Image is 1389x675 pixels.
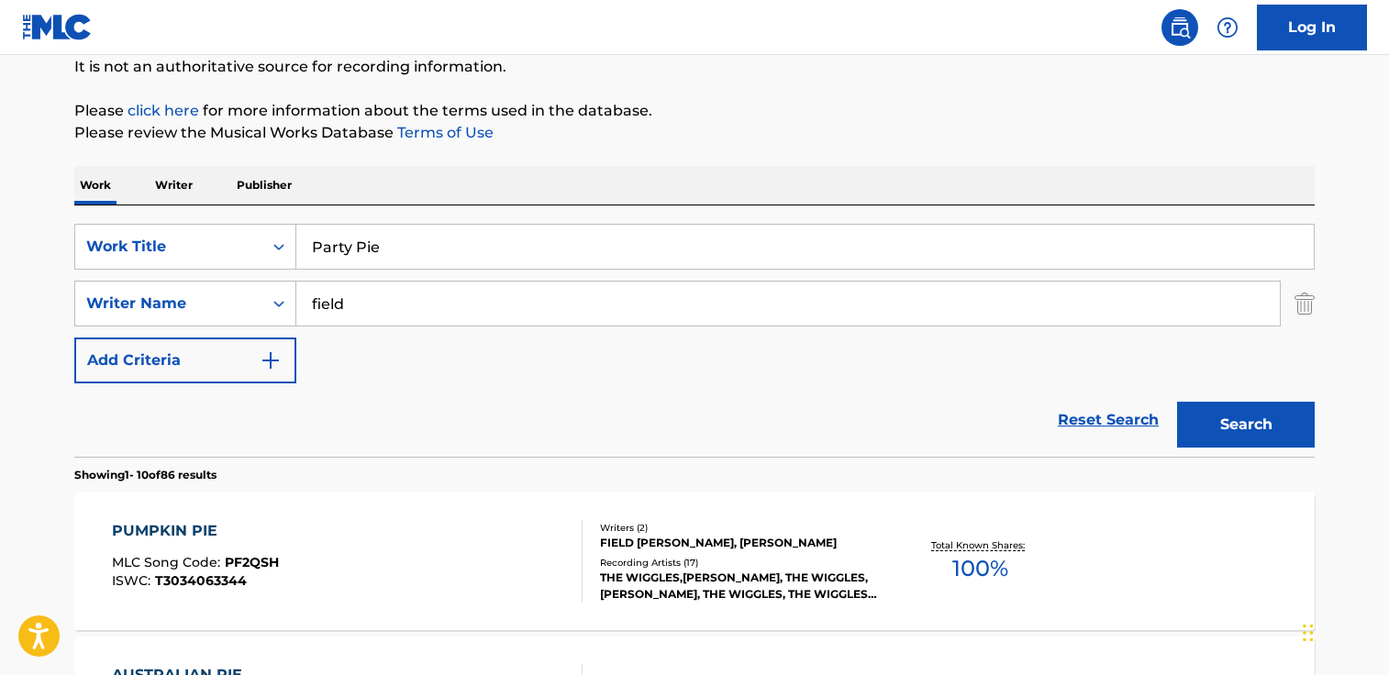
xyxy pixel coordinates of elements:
[1049,400,1168,440] a: Reset Search
[155,572,247,589] span: T3034063344
[600,521,877,535] div: Writers ( 2 )
[600,570,877,603] div: THE WIGGLES,[PERSON_NAME], THE WIGGLES,[PERSON_NAME], THE WIGGLES, THE WIGGLES|[PERSON_NAME], THE...
[1177,402,1315,448] button: Search
[1303,605,1314,660] div: Drag
[74,56,1315,78] p: It is not an authoritative source for recording information.
[22,14,93,40] img: MLC Logo
[86,236,251,258] div: Work Title
[952,552,1008,585] span: 100 %
[1161,9,1198,46] a: Public Search
[112,572,155,589] span: ISWC :
[394,124,494,141] a: Terms of Use
[260,349,282,371] img: 9d2ae6d4665cec9f34b9.svg
[74,337,296,383] button: Add Criteria
[74,224,1315,457] form: Search Form
[74,467,217,483] p: Showing 1 - 10 of 86 results
[112,520,279,542] div: PUMPKIN PIE
[74,492,1315,630] a: PUMPKIN PIEMLC Song Code:PF2QSHISWC:T3034063344Writers (2)FIELD [PERSON_NAME], [PERSON_NAME]Recor...
[1257,5,1367,50] a: Log In
[600,556,877,570] div: Recording Artists ( 17 )
[74,122,1315,144] p: Please review the Musical Works Database
[600,535,877,551] div: FIELD [PERSON_NAME], [PERSON_NAME]
[86,293,251,315] div: Writer Name
[1217,17,1239,39] img: help
[74,166,117,205] p: Work
[1297,587,1389,675] iframe: Chat Widget
[931,538,1029,552] p: Total Known Shares:
[128,102,199,119] a: click here
[1295,281,1315,326] img: Delete Criterion
[112,554,225,570] span: MLC Song Code :
[1209,9,1246,46] div: Help
[150,166,198,205] p: Writer
[1169,17,1191,39] img: search
[225,554,279,570] span: PF2QSH
[231,166,297,205] p: Publisher
[74,100,1315,122] p: Please for more information about the terms used in the database.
